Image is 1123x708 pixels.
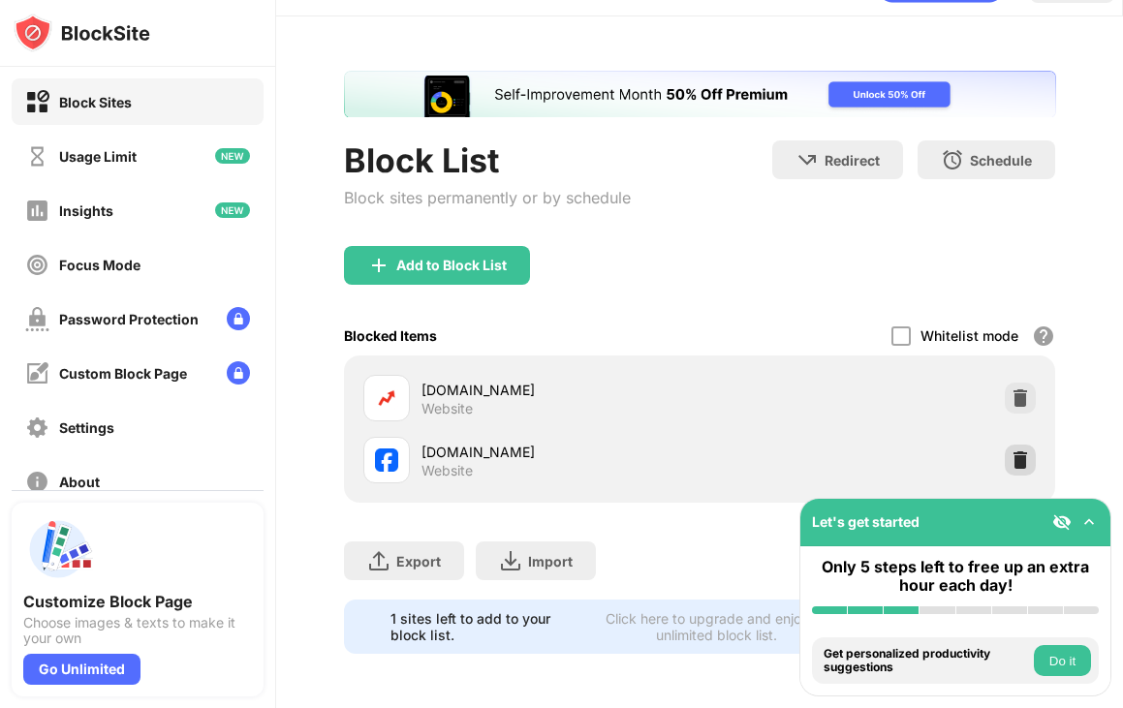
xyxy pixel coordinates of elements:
[421,442,700,462] div: [DOMAIN_NAME]
[344,71,1056,117] iframe: Banner
[344,140,631,180] div: Block List
[25,307,49,331] img: password-protection-off.svg
[25,253,49,277] img: focus-off.svg
[528,553,573,569] div: Import
[920,327,1018,344] div: Whitelist mode
[344,327,437,344] div: Blocked Items
[970,152,1032,169] div: Schedule
[23,654,140,685] div: Go Unlimited
[25,416,49,440] img: settings-off.svg
[812,513,920,530] div: Let's get started
[396,258,507,273] div: Add to Block List
[227,307,250,330] img: lock-menu.svg
[421,380,700,400] div: [DOMAIN_NAME]
[825,152,880,169] div: Redirect
[59,365,187,382] div: Custom Block Page
[215,202,250,218] img: new-icon.svg
[25,361,49,385] img: customize-block-page-off.svg
[421,400,473,417] div: Website
[1079,512,1099,532] img: omni-setup-toggle.svg
[59,311,199,327] div: Password Protection
[25,199,49,223] img: insights-off.svg
[390,610,569,643] div: 1 sites left to add to your block list.
[59,202,113,219] div: Insights
[25,144,49,169] img: time-usage-off.svg
[23,514,93,584] img: push-custom-page.svg
[59,94,132,110] div: Block Sites
[227,361,250,385] img: lock-menu.svg
[344,188,631,207] div: Block sites permanently or by schedule
[59,148,137,165] div: Usage Limit
[1034,645,1091,676] button: Do it
[215,148,250,164] img: new-icon.svg
[396,553,441,569] div: Export
[812,558,1099,595] div: Only 5 steps left to free up an extra hour each day!
[14,14,150,52] img: logo-blocksite.svg
[580,610,854,643] div: Click here to upgrade and enjoy an unlimited block list.
[23,592,252,611] div: Customize Block Page
[59,419,114,436] div: Settings
[25,90,49,114] img: block-on.svg
[23,615,252,646] div: Choose images & texts to make it your own
[421,462,473,479] div: Website
[824,647,1029,675] div: Get personalized productivity suggestions
[1052,512,1072,532] img: eye-not-visible.svg
[25,470,49,494] img: about-off.svg
[59,257,140,273] div: Focus Mode
[59,474,100,490] div: About
[375,386,398,410] img: favicons
[375,448,398,472] img: favicons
